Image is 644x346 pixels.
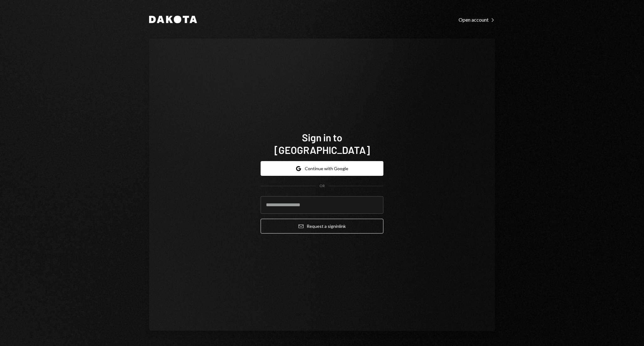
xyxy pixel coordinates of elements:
button: Continue with Google [261,161,383,176]
h1: Sign in to [GEOGRAPHIC_DATA] [261,131,383,156]
a: Open account [459,16,495,23]
button: Request a signinlink [261,219,383,233]
div: OR [319,183,325,189]
div: Open account [459,17,495,23]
